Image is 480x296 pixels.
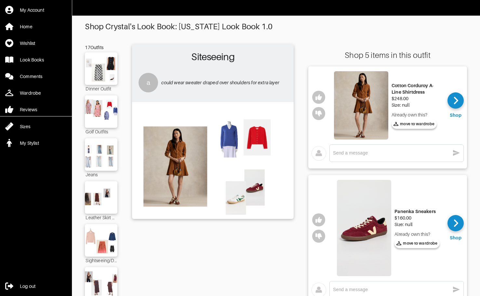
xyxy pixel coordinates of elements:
[85,257,117,264] div: Sightseeing/Dinner
[20,40,35,47] div: Wishlist
[20,106,37,113] div: Reviews
[20,23,33,30] div: Home
[135,47,290,66] h2: Siteseeing
[392,82,443,95] div: Cotton Corduroy A-Line Shirtdress
[20,123,30,130] div: Sizes
[392,112,443,118] div: Already own this?
[334,71,388,140] img: Cotton Corduroy A-Line Shirtdress
[20,283,35,289] div: Log out
[396,240,438,246] span: move to wardrobe
[308,51,467,60] div: Shop 5 items in this outfit
[450,112,461,118] div: Shop
[337,180,391,276] img: Panenka Sneakers
[20,73,42,80] div: Comments
[85,171,117,178] div: Jeans
[392,95,443,102] div: $248.00
[161,79,287,86] p: could wear sweater draped over shoulders for extra layer
[83,227,120,253] img: Outfit Sightseeing/Dinner
[139,73,158,92] div: a
[20,90,41,96] div: Wardrobe
[394,215,440,221] div: $160.00
[392,119,437,129] button: move to wardrobe
[393,121,435,127] span: move to wardrobe
[83,184,120,210] img: Outfit Leather Skirt Alternatives
[85,22,467,31] div: Shop Crystal's Look Book: [US_STATE] Look Book 1.0
[447,92,464,118] a: Shop
[392,102,443,108] div: Size: null
[85,44,117,51] div: 17 Outfits
[20,140,39,146] div: My Stylist
[83,141,120,168] img: Outfit Jeans
[85,85,117,92] div: Dinner Outfit
[85,128,117,135] div: Golf Outfits
[394,231,440,237] div: Already own this?
[394,221,440,228] div: Size: null
[20,57,44,63] div: Look Books
[85,214,117,221] div: Leather Skirt Alternatives
[20,7,44,13] div: My Account
[83,99,120,125] img: Outfit Golf Outfits
[312,146,326,161] img: avatar
[447,215,464,241] a: Shop
[135,105,290,215] img: Outfit Siteseeing
[394,208,440,215] div: Panenka Sneakers
[83,56,120,82] img: Outfit Dinner Outfit
[394,238,440,248] button: move to wardrobe
[450,235,461,241] div: Shop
